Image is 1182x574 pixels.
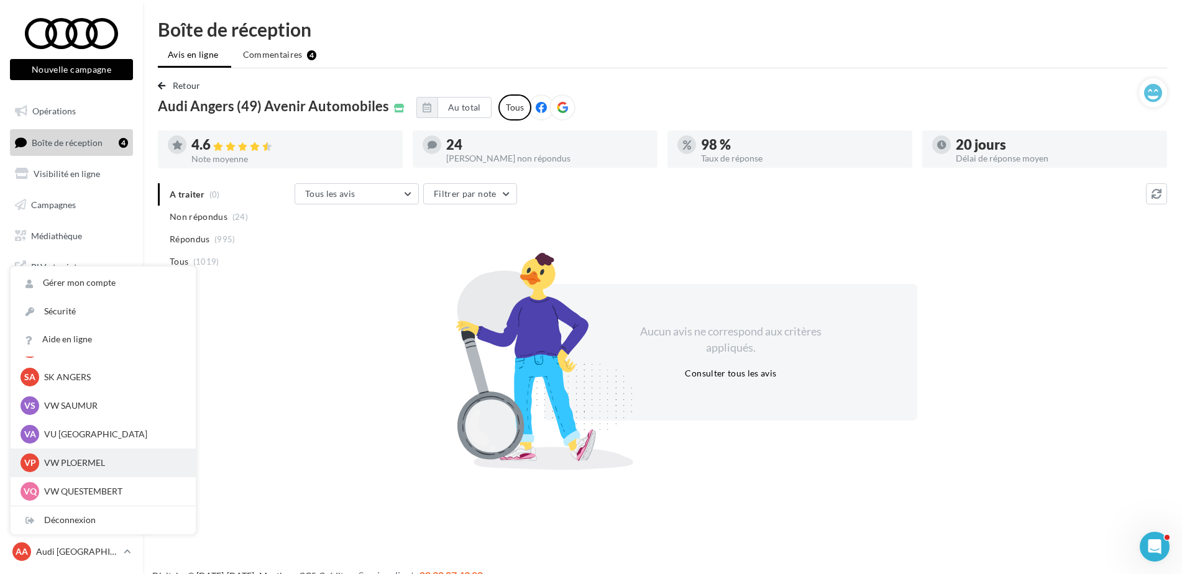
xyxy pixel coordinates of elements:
button: Tous les avis [295,183,419,204]
p: VW PLOERMEL [44,457,181,469]
span: Non répondus [170,211,227,223]
span: Tous [170,255,188,268]
span: PLV et print personnalisable [31,258,128,285]
iframe: Intercom live chat [1140,532,1170,562]
div: 4 [119,138,128,148]
div: [PERSON_NAME] non répondus [446,154,648,163]
div: 4 [307,50,316,60]
a: Visibilité en ligne [7,161,135,187]
span: (1019) [193,257,219,266]
a: Opérations [7,98,135,124]
button: Au total [438,97,492,118]
a: AA Audi [GEOGRAPHIC_DATA] [10,540,133,563]
button: Consulter tous les avis [680,366,781,381]
span: (995) [214,234,236,244]
a: Boîte de réception4 [7,129,135,156]
a: Campagnes [7,192,135,218]
div: Note moyenne [191,155,393,163]
div: 98 % [701,138,902,152]
div: Déconnexion [11,506,196,534]
button: Filtrer par note [423,183,517,204]
a: Sécurité [11,298,196,326]
span: Retour [173,80,201,91]
div: Délai de réponse moyen [956,154,1157,163]
span: Visibilité en ligne [34,168,100,179]
span: VA [24,428,36,440]
div: Aucun avis ne correspond aux critères appliqués. [624,324,838,355]
div: 20 jours [956,138,1157,152]
span: Commentaires [243,48,303,61]
button: Au total [416,97,492,118]
span: VS [24,399,35,412]
span: Médiathèque [31,230,82,240]
div: Taux de réponse [701,154,902,163]
p: SK ANGERS [44,371,181,383]
a: PLV et print personnalisable [7,253,135,290]
div: 24 [446,138,648,152]
p: VW QUESTEMBERT [44,485,181,498]
p: Audi [GEOGRAPHIC_DATA] [36,545,119,558]
p: VU [GEOGRAPHIC_DATA] [44,428,181,440]
span: VP [24,457,36,469]
div: Tous [498,94,531,121]
button: Nouvelle campagne [10,59,133,80]
span: VQ [24,485,37,498]
span: Boîte de réception [32,137,103,147]
span: Audi Angers (49) Avenir Automobiles [158,99,389,113]
button: Retour [158,78,206,93]
a: Aide en ligne [11,326,196,353]
span: Campagnes [31,199,76,210]
a: Gérer mon compte [11,269,196,297]
span: SA [24,371,35,383]
span: Tous les avis [305,188,355,199]
span: (24) [232,212,248,222]
div: Boîte de réception [158,20,1167,39]
span: Répondus [170,233,210,245]
span: Opérations [32,106,76,116]
a: Médiathèque [7,223,135,249]
span: AA [16,545,28,558]
div: 4.6 [191,138,393,152]
p: VW SAUMUR [44,399,181,412]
